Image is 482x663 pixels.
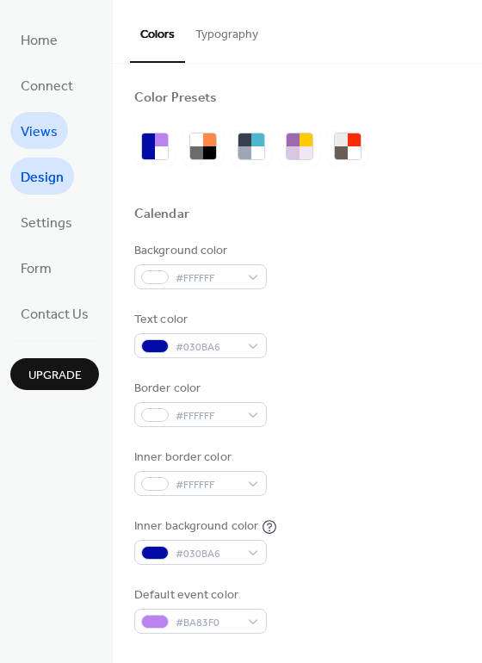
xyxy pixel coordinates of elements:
[10,21,68,58] a: Home
[176,476,239,494] span: #FFFFFF
[10,203,83,240] a: Settings
[176,338,239,356] span: #030BA6
[21,210,72,237] span: Settings
[134,586,263,604] div: Default event color
[10,249,62,286] a: Form
[134,449,263,467] div: Inner border color
[10,358,99,390] button: Upgrade
[21,256,52,282] span: Form
[21,301,89,328] span: Contact Us
[134,311,263,329] div: Text color
[21,119,58,146] span: Views
[134,517,258,536] div: Inner background color
[28,367,82,385] span: Upgrade
[21,28,58,54] span: Home
[10,66,83,103] a: Connect
[134,242,263,260] div: Background color
[10,294,99,331] a: Contact Us
[10,158,74,195] a: Design
[134,206,189,224] div: Calendar
[176,270,239,288] span: #FFFFFF
[134,90,217,108] div: Color Presets
[10,112,68,149] a: Views
[21,73,73,100] span: Connect
[176,407,239,425] span: #FFFFFF
[134,380,263,398] div: Border color
[176,614,239,632] span: #BA83F0
[21,164,64,191] span: Design
[176,545,239,563] span: #030BA6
